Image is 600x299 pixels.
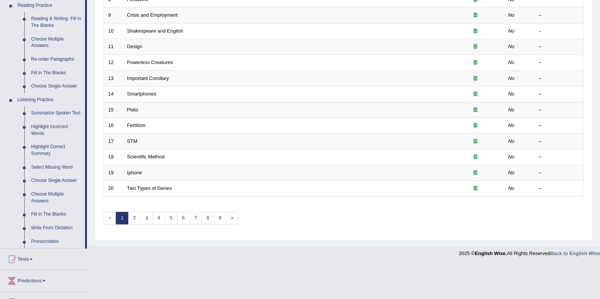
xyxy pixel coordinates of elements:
em: No [508,107,515,113]
td: 14 [104,86,123,102]
a: Highlight Correct Summary [28,140,85,160]
a: Choose Single Answer [28,80,85,93]
em: No [508,12,515,18]
div: Exam occurring question [451,106,500,114]
a: Plato [127,107,139,113]
em: No [508,138,515,144]
a: Re-order Paragraphs [28,53,85,66]
div: Exam occurring question [451,59,500,66]
div: – [539,122,580,129]
td: 9 [104,8,123,23]
td: 13 [104,70,123,86]
a: 5 [165,212,177,224]
div: Exam occurring question [451,75,500,82]
div: – [539,43,580,50]
div: – [539,59,580,66]
div: Exam occurring question [451,138,500,145]
a: Fill In The Blanks [28,66,85,80]
a: Reading & Writing: Fill In The Blanks [28,12,85,32]
a: Choose Multiple Answers [28,33,85,53]
td: 12 [104,55,123,70]
em: No [508,44,515,49]
div: – [539,153,580,161]
td: 10 [104,23,123,39]
a: Select Missing Word [28,161,85,174]
a: 1 [116,212,128,224]
div: – [539,91,580,98]
a: Fill In The Blanks [28,208,85,221]
div: Exam occurring question [451,122,500,129]
div: – [539,138,580,145]
a: Highlight Incorrect Words [28,120,85,140]
div: Exam occurring question [451,185,500,192]
a: Choose Multiple Answers [28,188,85,208]
div: – [539,185,580,192]
em: No [508,91,515,97]
a: 6 [177,212,189,224]
a: Smartphones [127,91,156,97]
a: Shakespeare and English [127,28,183,34]
em: No [508,59,515,65]
em: No [508,122,515,128]
a: Iphone [127,170,142,175]
a: Predictions [0,270,87,289]
td: 15 [104,102,123,118]
em: No [508,170,515,175]
a: Crisis and Employment [127,12,178,18]
div: Exam occurring question [451,169,500,177]
a: Powerless Creatures [127,59,173,65]
div: – [539,28,580,35]
td: 11 [104,39,123,55]
em: No [508,154,515,160]
a: Scientific Method [127,154,165,160]
a: Two Types of Genes [127,185,172,191]
a: 8 [202,212,214,224]
a: 7 [189,212,202,224]
div: – [539,106,580,114]
a: » [226,212,238,224]
a: Write From Dictation [28,221,85,235]
a: STM [127,138,137,144]
em: No [508,75,515,81]
td: 20 [104,181,123,197]
div: Exam occurring question [451,43,500,50]
td: 19 [104,165,123,181]
a: Important Corollary [127,75,169,81]
a: Back to English Wise [550,250,600,256]
div: – [539,12,580,19]
div: Exam occurring question [451,12,500,19]
a: Fertilizer [127,122,146,128]
div: Exam occurring question [451,91,500,98]
a: Pronunciation [28,235,85,249]
a: Summarize Spoken Text [28,106,85,120]
a: Listening Practice [14,93,85,107]
a: 4 [153,212,165,224]
a: Design [127,44,142,49]
span: « [104,212,116,224]
em: No [508,185,515,191]
div: – [539,75,580,82]
td: 18 [104,149,123,165]
a: 2 [128,212,140,224]
a: 3 [140,212,153,224]
td: 16 [104,118,123,134]
div: Exam occurring question [451,28,500,35]
a: Choose Single Answer [28,174,85,188]
div: 2025 © All Rights Reserved [459,246,600,257]
td: 17 [104,133,123,149]
div: Exam occurring question [451,153,500,161]
strong: English Wise. [475,250,507,256]
div: – [539,169,580,177]
em: No [508,28,515,34]
a: Tests [0,249,87,268]
a: 9 [214,212,226,224]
